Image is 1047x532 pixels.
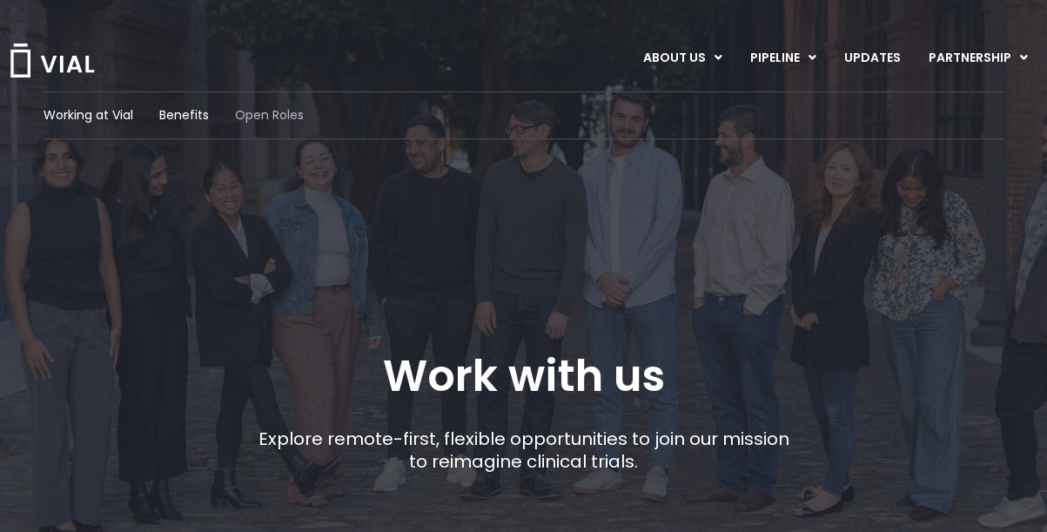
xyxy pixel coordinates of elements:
a: PARTNERSHIPMenu Toggle [915,44,1042,73]
h1: Work with us [383,351,665,401]
img: Vial Logo [9,44,96,77]
a: PIPELINEMenu Toggle [736,44,829,73]
a: Open Roles [235,106,304,125]
a: Benefits [159,106,209,125]
p: Explore remote-first, flexible opportunities to join our mission to reimagine clinical trials. [252,428,795,473]
a: Working at Vial [44,106,133,125]
a: UPDATES [830,44,914,73]
a: ABOUT USMenu Toggle [629,44,735,73]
